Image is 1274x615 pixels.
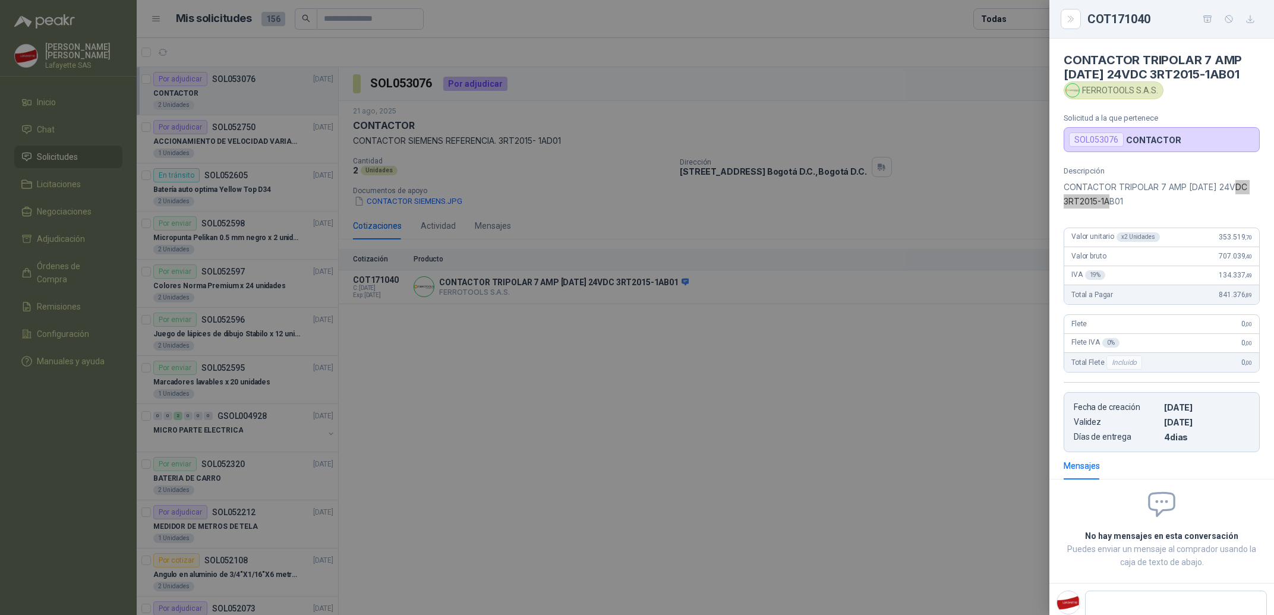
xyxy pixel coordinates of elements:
span: 353.519 [1219,233,1252,241]
div: COT171040 [1087,10,1260,29]
span: Total Flete [1071,355,1144,370]
span: Flete IVA [1071,338,1120,348]
img: Company Logo [1057,591,1080,614]
span: Valor unitario [1071,232,1160,242]
span: ,89 [1245,292,1252,298]
div: SOL053076 [1069,133,1124,147]
h2: No hay mensajes en esta conversación [1064,529,1260,543]
p: [DATE] [1164,402,1250,412]
span: ,70 [1245,234,1252,241]
div: Incluido [1106,355,1142,370]
span: 841.376 [1219,291,1252,299]
h4: CONTACTOR TRIPOLAR 7 AMP [DATE] 24VDC 3RT2015-1AB01 [1064,53,1260,81]
span: ,40 [1245,253,1252,260]
span: ,00 [1245,340,1252,346]
p: CONTACTOR [1126,135,1181,145]
span: 0 [1241,339,1252,347]
div: FERROTOOLS S.A.S. [1064,81,1163,99]
p: Fecha de creación [1074,402,1159,412]
p: Solicitud a la que pertenece [1064,113,1260,122]
p: Descripción [1064,166,1260,175]
p: 4 dias [1164,432,1250,442]
p: [DATE] [1164,417,1250,427]
p: Puedes enviar un mensaje al comprador usando la caja de texto de abajo. [1064,543,1260,569]
span: Valor bruto [1071,252,1106,260]
span: IVA [1071,270,1105,280]
p: Validez [1074,417,1159,427]
button: Close [1064,12,1078,26]
p: Días de entrega [1074,432,1159,442]
span: ,49 [1245,272,1252,279]
div: 0 % [1102,338,1120,348]
div: Mensajes [1064,459,1100,472]
div: 19 % [1085,270,1106,280]
span: Flete [1071,320,1087,328]
span: 707.039 [1219,252,1252,260]
span: 0 [1241,358,1252,367]
p: CONTACTOR TRIPOLAR 7 AMP [DATE] 24VDC 3RT2015-1AB01 [1064,180,1260,209]
span: ,00 [1245,321,1252,327]
img: Company Logo [1066,84,1079,97]
span: 134.337 [1219,271,1252,279]
div: x 2 Unidades [1117,232,1160,242]
span: Total a Pagar [1071,291,1113,299]
span: ,00 [1245,359,1252,366]
span: 0 [1241,320,1252,328]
